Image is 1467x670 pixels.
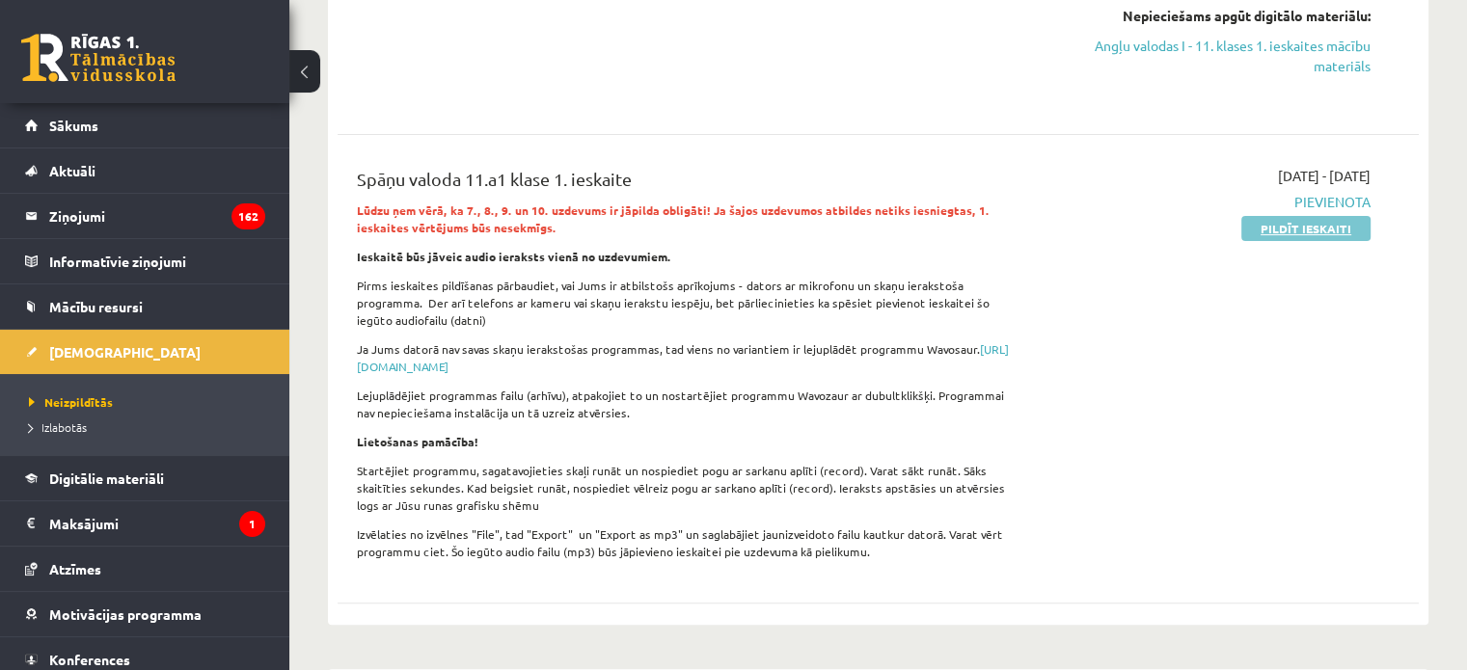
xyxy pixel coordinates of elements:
[1052,36,1371,76] a: Angļu valodas I - 11. klases 1. ieskaites mācību materiāls
[239,511,265,537] i: 1
[357,525,1023,560] p: Izvēlaties no izvēlnes "File", tad "Export" un "Export as mp3" un saglabājiet jaunizveidoto failu...
[49,560,101,577] span: Atzīmes
[357,277,1023,329] p: Pirms ieskaites pildīšanas pārbaudiet, vai Jums ir atbilstošs aprīkojums - dators ar mikrofonu un...
[49,239,265,283] legend: Informatīvie ziņojumi
[29,393,270,411] a: Neizpildītās
[49,469,164,487] span: Digitālie materiāli
[357,434,478,449] strong: Lietošanas pamācība!
[1241,216,1371,241] a: Pildīt ieskaiti
[25,284,265,329] a: Mācību resursi
[357,387,1023,421] p: Lejuplādējiet programmas failu (arhīvu), atpakojiet to un nostartējiet programmu Wavozaur ar dubu...
[25,103,265,147] a: Sākums
[25,239,265,283] a: Informatīvie ziņojumi
[21,34,176,82] a: Rīgas 1. Tālmācības vidusskola
[29,418,270,436] a: Izlabotās
[29,419,87,435] span: Izlabotās
[357,202,990,235] strong: Lūdzu ņem vērā, ka 7., 8., 9. un 10. uzdevums ir jāpilda obligāti! Ja šajos uzdevumos atbildes ne...
[49,162,95,179] span: Aktuāli
[25,330,265,374] a: [DEMOGRAPHIC_DATA]
[25,456,265,500] a: Digitālie materiāli
[49,651,130,668] span: Konferences
[357,462,1023,514] p: Startējiet programmu, sagatavojieties skaļi runāt un nospiediet pogu ar sarkanu aplīti (record). ...
[231,203,265,229] i: 162
[357,249,671,264] strong: Ieskaitē būs jāveic audio ieraksts vienā no uzdevumiem.
[25,547,265,591] a: Atzīmes
[1052,192,1371,212] span: Pievienota
[29,394,113,410] span: Neizpildītās
[49,194,265,238] legend: Ziņojumi
[49,343,201,361] span: [DEMOGRAPHIC_DATA]
[25,592,265,636] a: Motivācijas programma
[357,166,1023,201] div: Spāņu valoda 11.a1 klase 1. ieskaite
[25,148,265,193] a: Aktuāli
[25,501,265,546] a: Maksājumi1
[357,340,1023,375] p: Ja Jums datorā nav savas skaņu ierakstošas programmas, tad viens no variantiem ir lejuplādēt prog...
[25,194,265,238] a: Ziņojumi162
[49,298,143,315] span: Mācību resursi
[1278,166,1371,186] span: [DATE] - [DATE]
[49,117,98,134] span: Sākums
[49,501,265,546] legend: Maksājumi
[1052,6,1371,26] div: Nepieciešams apgūt digitālo materiālu:
[357,341,1009,374] a: [URL][DOMAIN_NAME]
[49,605,202,623] span: Motivācijas programma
